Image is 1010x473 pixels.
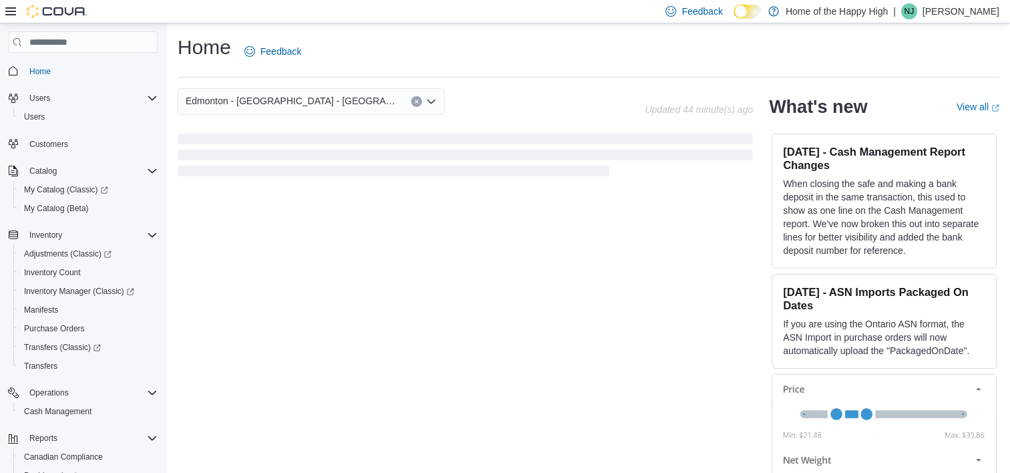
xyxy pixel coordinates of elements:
a: My Catalog (Classic) [13,180,163,199]
a: Users [19,109,50,125]
button: Inventory [3,226,163,245]
input: Dark Mode [734,5,762,19]
span: Operations [24,385,158,401]
button: Home [3,61,163,80]
p: When closing the safe and making a bank deposit in the same transaction, this used to show as one... [783,177,985,257]
span: My Catalog (Beta) [19,200,158,216]
button: Clear input [411,96,422,107]
p: Updated 44 minute(s) ago [645,104,753,115]
button: Inventory Count [13,263,163,282]
a: Inventory Count [19,265,86,281]
span: Catalog [29,166,57,176]
span: Adjustments (Classic) [24,249,111,259]
a: Adjustments (Classic) [19,246,117,262]
span: Reports [24,430,158,446]
button: My Catalog (Beta) [13,199,163,218]
span: Purchase Orders [19,321,158,337]
button: Users [3,89,163,108]
span: Transfers [19,358,158,374]
span: Transfers (Classic) [24,342,101,353]
button: Operations [24,385,74,401]
a: Purchase Orders [19,321,90,337]
a: Home [24,63,56,80]
a: Transfers (Classic) [19,339,106,355]
h1: Home [178,34,231,61]
span: Cash Management [19,404,158,420]
span: Home [29,66,51,77]
a: My Catalog (Classic) [19,182,113,198]
span: Customers [29,139,68,150]
span: Users [19,109,158,125]
span: My Catalog (Classic) [19,182,158,198]
span: Feedback [682,5,722,18]
span: Inventory [29,230,62,241]
a: Adjustments (Classic) [13,245,163,263]
span: Manifests [24,305,58,315]
h3: [DATE] - Cash Management Report Changes [783,145,985,172]
img: Cova [27,5,87,18]
a: Transfers [19,358,63,374]
a: Cash Management [19,404,97,420]
span: Users [24,90,158,106]
button: Catalog [3,162,163,180]
a: Canadian Compliance [19,449,108,465]
button: Transfers [13,357,163,375]
button: Inventory [24,227,67,243]
button: Users [24,90,55,106]
a: Inventory Manager (Classic) [19,283,140,299]
button: Users [13,108,163,126]
p: | [893,3,896,19]
span: Customers [24,136,158,152]
button: Manifests [13,301,163,319]
p: Home of the Happy High [786,3,888,19]
a: Customers [24,136,73,152]
p: If you are using the Ontario ASN format, the ASN Import in purchase orders will now automatically... [783,317,985,357]
span: Canadian Compliance [24,452,103,462]
span: Inventory Manager (Classic) [24,286,134,297]
span: Transfers [24,361,57,371]
span: Inventory Count [19,265,158,281]
a: Manifests [19,302,63,318]
span: NJ [905,3,915,19]
span: Users [29,93,50,104]
button: Canadian Compliance [13,448,163,466]
span: Operations [29,387,69,398]
h3: [DATE] - ASN Imports Packaged On Dates [783,285,985,312]
span: Canadian Compliance [19,449,158,465]
button: Open list of options [426,96,437,107]
button: Customers [3,134,163,154]
a: Inventory Manager (Classic) [13,282,163,301]
button: Reports [3,429,163,448]
span: My Catalog (Classic) [24,184,108,195]
a: My Catalog (Beta) [19,200,94,216]
p: [PERSON_NAME] [923,3,999,19]
a: View allExternal link [957,102,999,112]
button: Purchase Orders [13,319,163,338]
span: Cash Management [24,406,91,417]
svg: External link [991,104,999,112]
span: Adjustments (Classic) [19,246,158,262]
button: Reports [24,430,63,446]
span: Edmonton - [GEOGRAPHIC_DATA] - [GEOGRAPHIC_DATA] [186,93,398,109]
button: Operations [3,383,163,402]
button: Cash Management [13,402,163,421]
span: Inventory Count [24,267,81,278]
span: Catalog [24,163,158,179]
h2: What's new [769,96,867,118]
button: Catalog [24,163,62,179]
a: Transfers (Classic) [13,338,163,357]
span: Feedback [260,45,301,58]
span: Transfers (Classic) [19,339,158,355]
span: Inventory [24,227,158,243]
div: Nissy John [901,3,917,19]
span: Reports [29,433,57,444]
span: Inventory Manager (Classic) [19,283,158,299]
span: Users [24,112,45,122]
span: My Catalog (Beta) [24,203,89,214]
span: Purchase Orders [24,323,85,334]
span: Loading [178,136,753,179]
a: Feedback [239,38,306,65]
span: Manifests [19,302,158,318]
span: Home [24,62,158,79]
